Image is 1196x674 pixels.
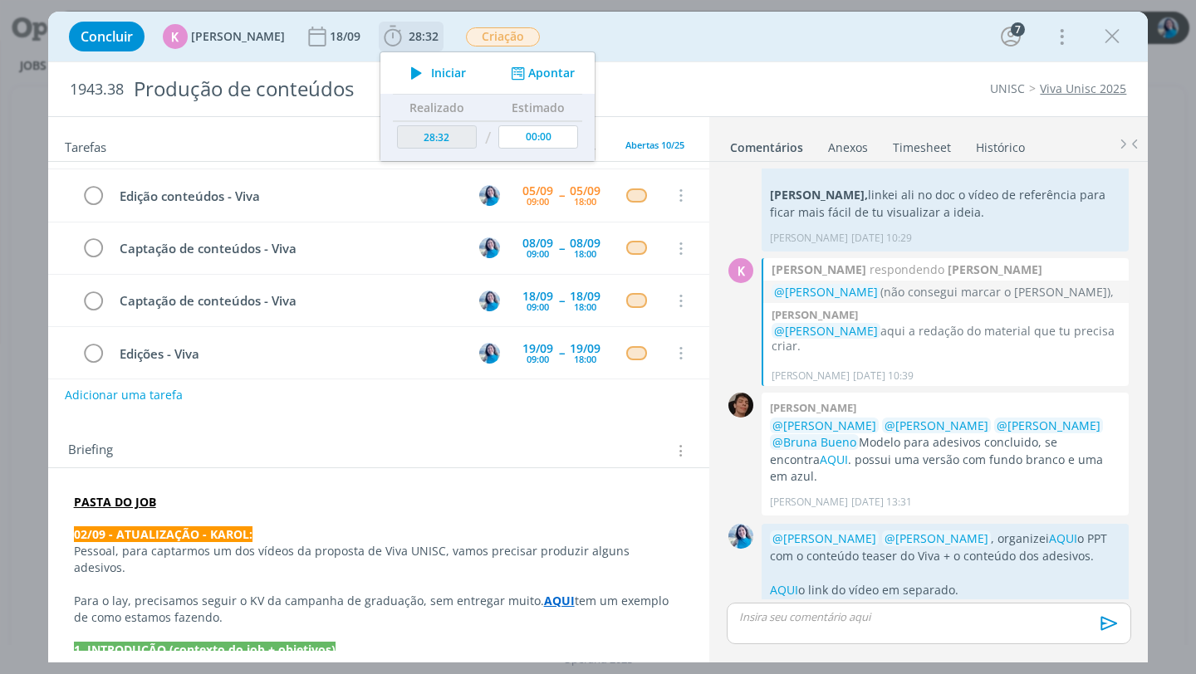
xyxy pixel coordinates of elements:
strong: [PERSON_NAME], [770,187,868,203]
p: Para o lay, precisamos seguir o KV da campanha de graduação, sem entregar muito. tem um exemplo d... [74,593,684,626]
span: -- [559,242,564,254]
span: Criação [466,27,540,46]
b: [PERSON_NAME] [772,307,858,322]
button: 7 [997,23,1024,50]
div: 09:00 [527,302,549,311]
span: [DATE] 10:39 [853,369,914,383]
div: 18:00 [574,197,596,206]
p: [PERSON_NAME] [770,231,848,246]
span: Concluir [81,30,133,43]
div: 05/09 [570,185,600,197]
div: 09:00 [527,249,549,258]
button: E [477,288,502,313]
a: AQUI [544,593,575,608]
strong: 1. INTRODUÇÃO (contexto do job + objetivos) [74,642,336,657]
button: K[PERSON_NAME] [163,24,285,49]
p: (não consegui marcar o [PERSON_NAME]), [772,283,1120,300]
button: E [477,236,502,261]
span: Abertas 10/25 [625,139,684,151]
td: / [480,121,494,155]
span: @[PERSON_NAME] [997,418,1100,433]
strong: 02/09 - ATUALIZAÇÃO - KAROL: [74,526,252,542]
div: 19/09 [570,343,600,354]
span: @[PERSON_NAME] [774,323,878,339]
div: @@1099413@@ (não consegui marcar o Patrick), AQUI o doc com a redação para o conteúdo em vídeo do... [772,283,1120,300]
a: Histórico [975,132,1026,156]
p: o link do vídeo em separado. [770,582,1120,598]
span: [PERSON_NAME] [191,31,285,42]
b: [PERSON_NAME] [770,400,856,415]
span: Tarefas [65,135,106,155]
div: K [163,24,188,49]
a: PASTA DO JOB [74,494,156,510]
div: 18:00 [574,249,596,258]
div: K [728,258,753,283]
div: 18/09 [330,31,364,42]
span: -- [559,347,564,359]
a: AQUI [1049,530,1077,546]
div: 18:00 [574,302,596,311]
a: Timesheet [892,132,952,156]
p: , organizei o PPT com o conteúdo teaser do Viva + o conteúdo dos adesivos. [770,530,1120,564]
a: UNISC [990,81,1025,96]
span: -- [559,189,564,201]
div: 09:00 [527,197,549,206]
div: Edição conteúdos - Viva [113,186,464,207]
button: E [477,340,502,365]
p: Modelo para adesivos concluido, se encontra . possui uma versão com fundo branco e uma em azul. [770,418,1120,486]
img: E [479,291,500,311]
div: 08/09 [570,237,600,249]
span: @[PERSON_NAME] [885,418,988,433]
span: Iniciar [431,67,466,79]
p: aqui a redação do material que tu precisa criar. [772,324,1120,354]
img: E [479,343,500,364]
button: Concluir [69,22,145,51]
div: 05/09 [522,185,553,197]
div: Anexos [828,139,868,156]
span: @[PERSON_NAME] [772,530,876,546]
p: Pessoal, para captarmos um dos vídeos da proposta de Viva UNISC, vamos precisar produzir alguns a... [74,543,684,576]
th: Estimado [494,95,582,121]
img: P [728,393,753,418]
div: Produção de conteúdos [127,69,679,110]
p: [PERSON_NAME] [772,369,850,383]
div: 18:00 [574,354,596,364]
span: @[PERSON_NAME] [772,418,876,433]
div: 7 [1011,22,1025,37]
span: respondendo [866,261,948,278]
div: 18/09 [522,291,553,302]
div: dialog [48,12,1149,662]
span: [DATE] 13:31 [851,495,912,510]
button: Adicionar uma tarefa [64,380,184,410]
span: 1943.38 [70,81,124,99]
div: 19/09 [522,343,553,354]
span: 28:32 [409,28,439,44]
strong: [PERSON_NAME] [948,261,1042,278]
strong: [PERSON_NAME] [772,261,866,278]
span: Briefing [68,440,113,462]
button: Apontar [507,65,576,82]
a: Comentários [729,132,804,156]
div: 18/09 [570,291,600,302]
button: 28:32 [380,23,443,50]
a: AQUI [820,452,848,467]
span: @[PERSON_NAME] [774,284,878,300]
div: Captação de conteúdos - Viva [113,291,464,311]
p: [PERSON_NAME] [770,495,848,510]
div: 08/09 [522,237,553,249]
button: Criação [465,27,541,47]
span: @Bruna Bueno [772,434,856,450]
a: AQUI [770,582,798,598]
div: 09:00 [527,354,549,364]
img: E [479,237,500,258]
a: Viva Unisc 2025 [1040,81,1126,96]
th: Realizado [393,95,481,121]
button: E [477,183,502,208]
p: linkei ali no doc o vídeo de referência para ficar mais fácil de tu visualizar a ideia. [770,187,1120,221]
span: -- [559,295,564,306]
img: E [479,185,500,206]
ul: 28:32 [380,51,596,162]
div: Edições - Viva [113,344,464,364]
